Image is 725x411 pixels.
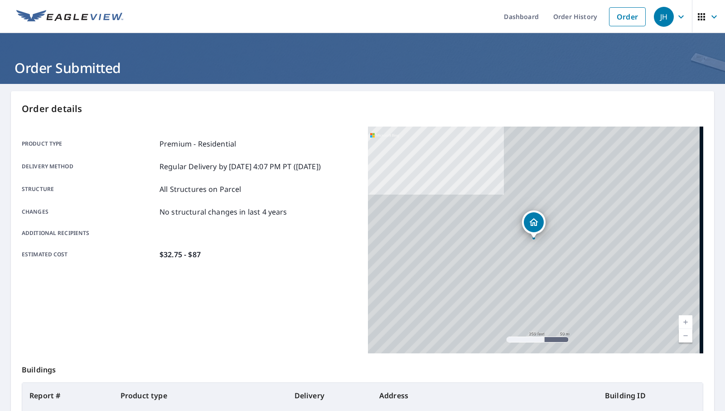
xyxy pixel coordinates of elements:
th: Address [372,383,598,408]
th: Building ID [598,383,703,408]
p: No structural changes in last 4 years [159,206,287,217]
th: Product type [113,383,287,408]
a: Order [609,7,646,26]
p: All Structures on Parcel [159,184,242,195]
p: Order details [22,102,703,116]
p: Estimated cost [22,249,156,260]
p: Structure [22,184,156,195]
p: Regular Delivery by [DATE] 4:07 PM PT ([DATE]) [159,161,321,172]
th: Delivery [287,383,372,408]
p: $32.75 - $87 [159,249,201,260]
img: EV Logo [16,10,123,24]
h1: Order Submitted [11,59,714,77]
p: Buildings [22,353,703,382]
a: Current Level 17, Zoom Out [679,329,692,342]
p: Product type [22,138,156,149]
p: Premium - Residential [159,138,236,149]
div: Dropped pin, building 1, Residential property, 3245 Montebello Dr W Colorado Springs, CO 80918 [522,210,546,239]
div: JH [654,7,674,27]
th: Report # [22,383,113,408]
a: Current Level 17, Zoom In [679,315,692,329]
p: Changes [22,206,156,217]
p: Additional recipients [22,229,156,237]
p: Delivery method [22,161,156,172]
